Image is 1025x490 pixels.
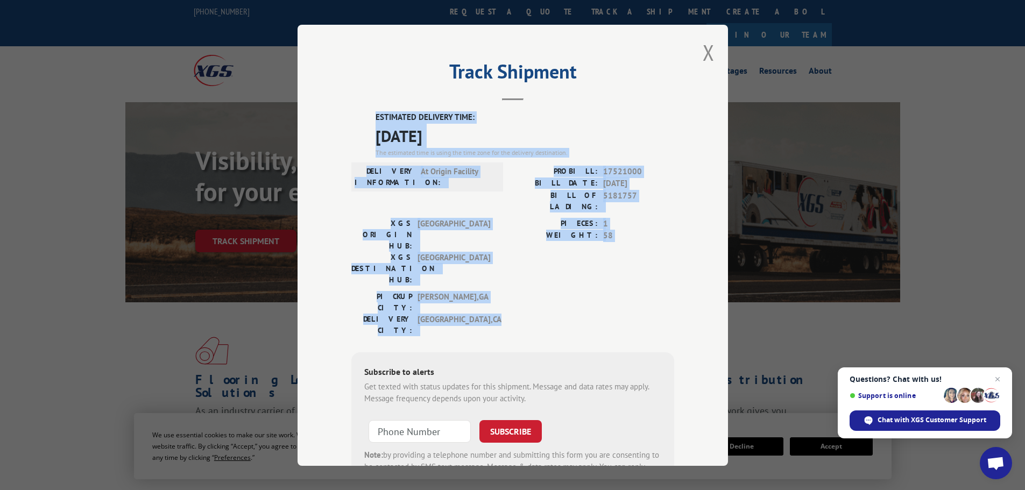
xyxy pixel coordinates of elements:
label: PROBILL: [513,165,598,177]
span: 1 [603,217,674,230]
span: [GEOGRAPHIC_DATA] , CA [418,313,490,336]
div: Get texted with status updates for this shipment. Message and data rates may apply. Message frequ... [364,380,661,404]
label: WEIGHT: [513,230,598,242]
span: Chat with XGS Customer Support [878,415,986,425]
strong: Note: [364,449,383,459]
span: 5181757 [603,189,674,212]
span: At Origin Facility [421,165,493,188]
label: BILL OF LADING: [513,189,598,212]
span: 58 [603,230,674,242]
label: ESTIMATED DELIVERY TIME: [376,111,674,124]
label: XGS DESTINATION HUB: [351,251,412,285]
a: Open chat [980,447,1012,479]
span: [DATE] [603,177,674,190]
span: [GEOGRAPHIC_DATA] [418,251,490,285]
label: XGS ORIGIN HUB: [351,217,412,251]
span: [GEOGRAPHIC_DATA] [418,217,490,251]
label: DELIVERY INFORMATION: [355,165,415,188]
span: Chat with XGS Customer Support [850,410,1000,431]
span: [DATE] [376,123,674,147]
div: by providing a telephone number and submitting this form you are consenting to be contacted by SM... [364,449,661,485]
span: 17521000 [603,165,674,177]
div: Subscribe to alerts [364,365,661,380]
span: Support is online [850,392,940,400]
label: BILL DATE: [513,177,598,190]
span: [PERSON_NAME] , GA [418,290,490,313]
label: DELIVERY CITY: [351,313,412,336]
span: Questions? Chat with us! [850,375,1000,384]
label: PIECES: [513,217,598,230]
div: The estimated time is using the time zone for the delivery destination. [376,147,674,157]
label: PICKUP CITY: [351,290,412,313]
button: SUBSCRIBE [479,420,542,442]
input: Phone Number [369,420,471,442]
button: Close modal [703,38,715,67]
h2: Track Shipment [351,64,674,84]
